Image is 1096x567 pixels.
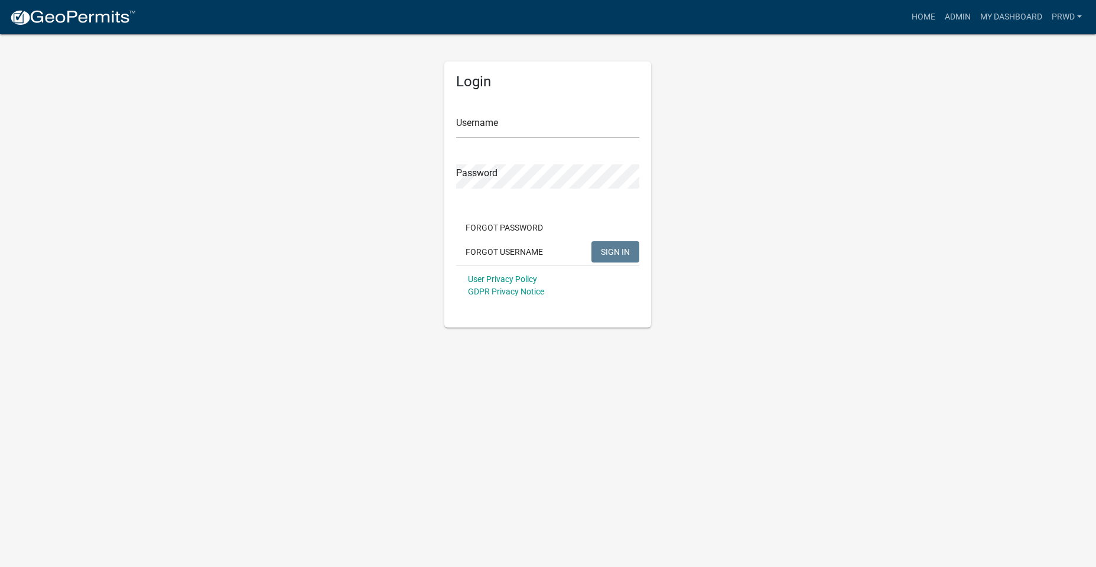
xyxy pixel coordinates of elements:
[456,73,639,90] h5: Login
[975,6,1047,28] a: My Dashboard
[907,6,940,28] a: Home
[591,241,639,263] button: SIGN IN
[1047,6,1087,28] a: PRWD
[601,247,630,256] span: SIGN IN
[456,217,552,238] button: Forgot Password
[468,274,537,284] a: User Privacy Policy
[468,287,544,296] a: GDPR Privacy Notice
[456,241,552,263] button: Forgot Username
[940,6,975,28] a: Admin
